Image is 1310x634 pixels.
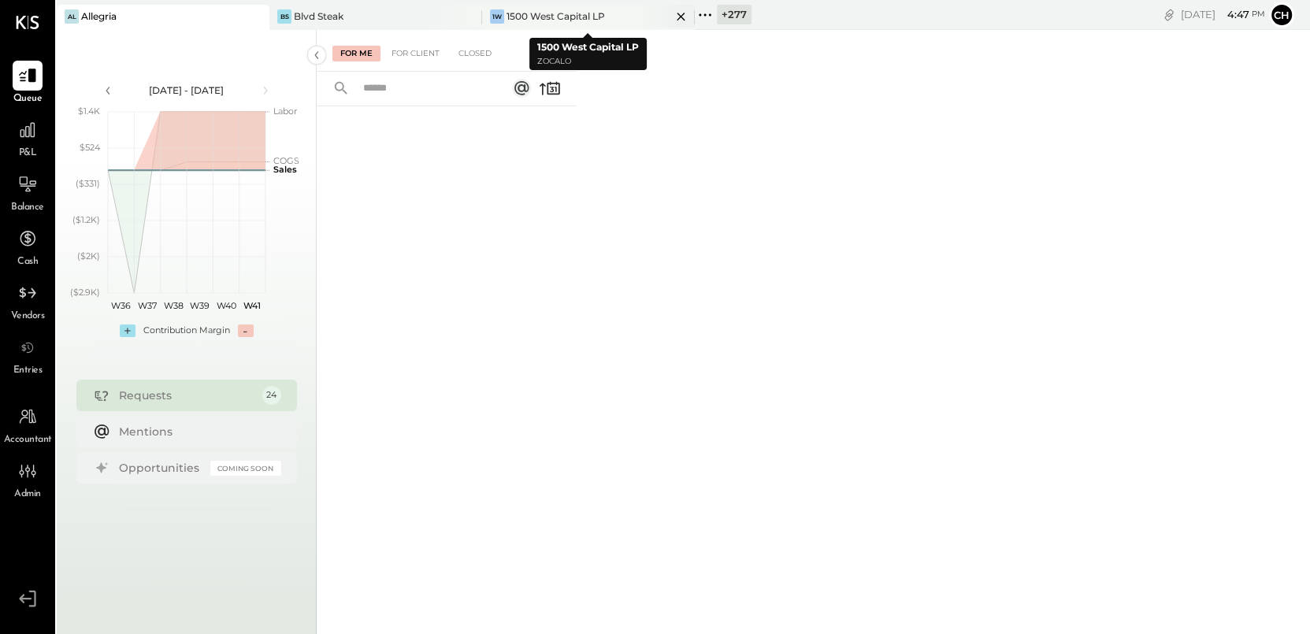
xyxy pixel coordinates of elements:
a: P&L [1,115,54,161]
text: COGS [273,155,299,166]
a: Cash [1,224,54,269]
text: Sales [273,164,297,175]
div: 1W [490,9,504,24]
div: Requests [119,387,254,403]
a: Entries [1,332,54,378]
button: Ch [1269,2,1294,28]
text: W41 [243,300,261,311]
div: 1500 West Capital LP [507,9,605,23]
text: Labor [273,106,297,117]
div: - [238,324,254,337]
div: [DATE] [1181,7,1265,22]
div: BS [277,9,291,24]
text: W39 [190,300,210,311]
span: P&L [19,146,37,161]
p: Zocalo [537,55,639,69]
div: Mentions [119,424,273,439]
a: Accountant [1,402,54,447]
div: Contribution Margin [143,324,230,337]
div: + 277 [717,5,751,24]
text: $524 [80,142,101,153]
span: Admin [14,488,41,502]
div: For Me [332,46,380,61]
b: 1500 West Capital LP [537,41,639,53]
text: W40 [216,300,236,311]
text: W38 [163,300,183,311]
span: Cash [17,255,38,269]
div: copy link [1161,6,1177,23]
a: Queue [1,61,54,106]
div: Blvd Steak [294,9,343,23]
div: For Client [384,46,447,61]
span: Accountant [4,433,52,447]
div: + [120,324,135,337]
div: Opportunities [119,460,202,476]
text: ($2.9K) [70,287,100,298]
div: [DATE] - [DATE] [120,83,254,97]
span: Vendors [11,310,45,324]
text: $1.4K [78,106,100,117]
div: Allegria [81,9,117,23]
span: Entries [13,364,43,378]
div: 24 [262,386,281,405]
text: W36 [111,300,131,311]
div: Closed [451,46,499,61]
span: Balance [11,201,44,215]
a: Admin [1,456,54,502]
span: Queue [13,92,43,106]
text: W37 [138,300,157,311]
text: ($1.2K) [72,214,100,225]
a: Balance [1,169,54,215]
a: Vendors [1,278,54,324]
div: Al [65,9,79,24]
text: ($2K) [77,250,100,261]
text: ($331) [76,178,100,189]
div: Coming Soon [210,461,281,476]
